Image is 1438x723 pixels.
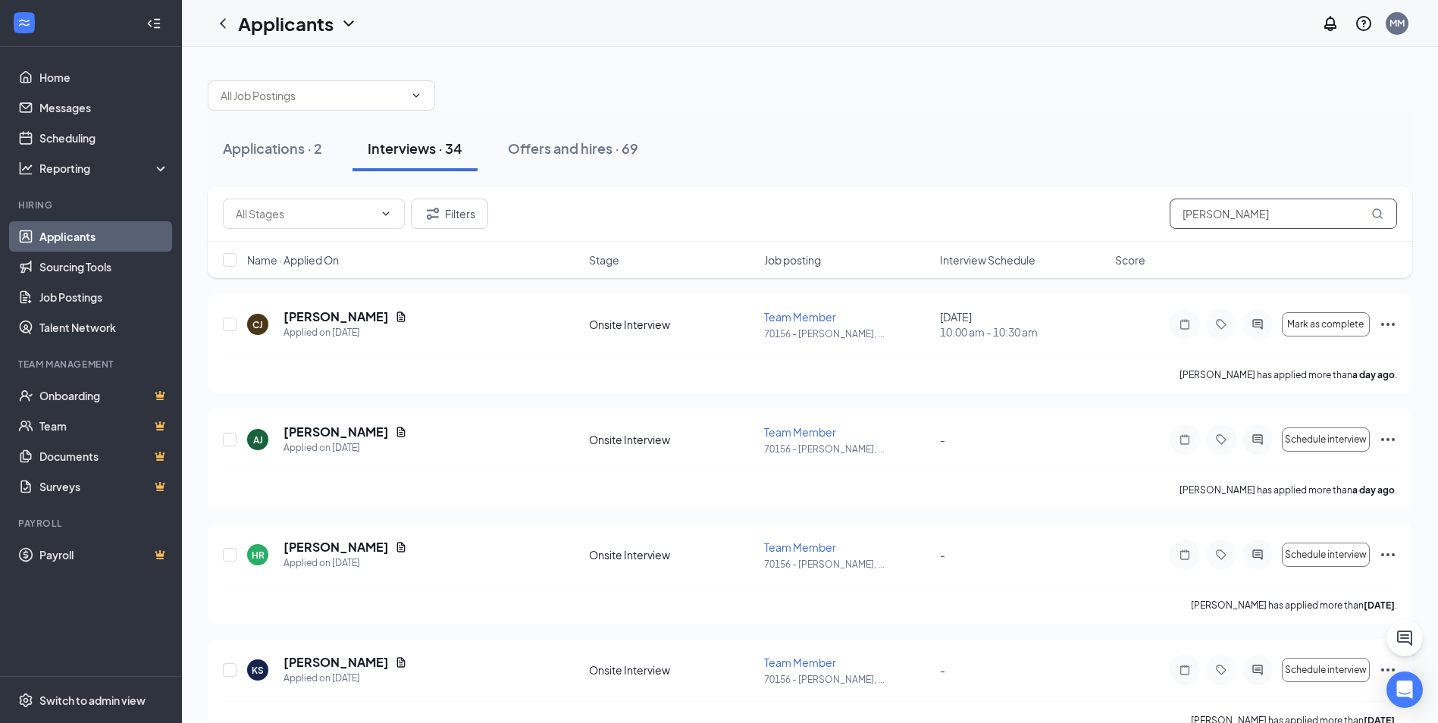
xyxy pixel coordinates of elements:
span: 10:00 am - 10:30 am [940,324,1106,340]
b: a day ago [1352,369,1395,380]
svg: Ellipses [1379,546,1397,564]
svg: Tag [1212,318,1230,330]
a: OnboardingCrown [39,380,169,411]
button: Mark as complete [1282,312,1370,336]
span: Schedule interview [1285,549,1367,560]
svg: WorkstreamLogo [17,15,32,30]
span: - [940,663,945,677]
div: Applied on [DATE] [284,556,407,571]
svg: ChevronDown [340,14,358,33]
svg: Tag [1212,664,1230,676]
a: ChevronLeft [214,14,232,33]
a: Talent Network [39,312,169,343]
b: [DATE] [1364,599,1395,611]
h5: [PERSON_NAME] [284,539,389,556]
h1: Applicants [238,11,334,36]
svg: Note [1176,433,1194,446]
button: Schedule interview [1282,658,1370,682]
svg: Settings [18,693,33,708]
span: - [940,433,945,446]
div: Hiring [18,199,166,211]
div: Applied on [DATE] [284,671,407,686]
a: PayrollCrown [39,540,169,570]
div: Offers and hires · 69 [508,139,638,158]
span: Stage [589,252,619,268]
span: Mark as complete [1287,319,1364,330]
span: Job posting [764,252,821,268]
div: Interviews · 34 [368,139,462,158]
div: Open Intercom Messenger [1386,671,1423,708]
span: Name · Applied On [247,252,339,268]
svg: Document [395,311,407,323]
svg: Collapse [146,16,161,31]
div: Applications · 2 [223,139,322,158]
div: AJ [253,433,263,446]
div: Team Management [18,358,166,371]
a: SurveysCrown [39,471,169,502]
svg: ActiveChat [1248,433,1267,446]
div: Reporting [39,161,170,176]
div: CJ [252,318,263,331]
a: Scheduling [39,123,169,153]
input: Search in interviews [1170,199,1397,229]
span: Interview Schedule [940,252,1035,268]
h5: [PERSON_NAME] [284,308,389,325]
svg: ActiveChat [1248,664,1267,676]
button: ChatActive [1386,620,1423,656]
svg: ChatActive [1396,629,1414,647]
div: [DATE] [940,309,1106,340]
span: Team Member [764,540,836,554]
svg: Note [1176,664,1194,676]
button: Schedule interview [1282,427,1370,452]
span: Team Member [764,656,836,669]
svg: QuestionInfo [1355,14,1373,33]
svg: ActiveChat [1248,549,1267,561]
svg: Note [1176,318,1194,330]
svg: Tag [1212,433,1230,446]
a: TeamCrown [39,411,169,441]
a: Job Postings [39,282,169,312]
input: All Job Postings [221,87,404,104]
a: Applicants [39,221,169,252]
p: 70156 - [PERSON_NAME], ... [764,327,930,340]
p: 70156 - [PERSON_NAME], ... [764,673,930,686]
svg: Document [395,541,407,553]
a: Home [39,62,169,92]
p: 70156 - [PERSON_NAME], ... [764,443,930,455]
div: Onsite Interview [589,547,755,562]
div: Applied on [DATE] [284,440,407,455]
svg: Notifications [1321,14,1339,33]
div: Payroll [18,517,166,530]
button: Filter Filters [411,199,488,229]
svg: ActiveChat [1248,318,1267,330]
a: Sourcing Tools [39,252,169,282]
p: 70156 - [PERSON_NAME], ... [764,558,930,571]
svg: Document [395,426,407,438]
div: HR [252,549,265,562]
span: Schedule interview [1285,665,1367,675]
div: KS [252,664,264,677]
svg: Analysis [18,161,33,176]
span: Team Member [764,310,836,324]
p: [PERSON_NAME] has applied more than . [1180,368,1397,381]
a: DocumentsCrown [39,441,169,471]
svg: Ellipses [1379,430,1397,449]
h5: [PERSON_NAME] [284,654,389,671]
p: [PERSON_NAME] has applied more than . [1191,599,1397,612]
div: Applied on [DATE] [284,325,407,340]
span: Team Member [764,425,836,439]
a: Messages [39,92,169,123]
svg: Tag [1212,549,1230,561]
svg: Ellipses [1379,661,1397,679]
div: Onsite Interview [589,432,755,447]
h5: [PERSON_NAME] [284,424,389,440]
svg: Filter [424,205,442,223]
svg: Note [1176,549,1194,561]
div: Switch to admin view [39,693,146,708]
div: Onsite Interview [589,662,755,678]
span: Score [1115,252,1145,268]
svg: ChevronDown [410,89,422,102]
svg: Ellipses [1379,315,1397,333]
div: MM [1389,17,1405,30]
p: [PERSON_NAME] has applied more than . [1180,484,1397,496]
